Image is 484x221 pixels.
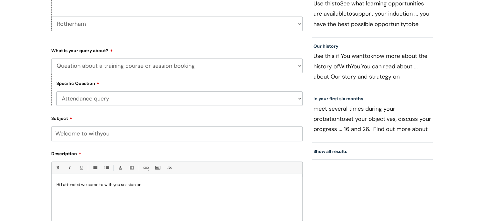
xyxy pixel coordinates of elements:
a: Underline(Ctrl-U) [77,164,85,172]
a: Font Color [116,164,124,172]
span: to [406,20,412,28]
span: WithYou. [339,63,361,70]
a: Our history [313,43,338,49]
p: Use this if You want know more about the history of You can read about ... about Our story and st... [313,51,432,81]
span: to [365,52,370,60]
label: What is your query about? [51,46,303,53]
a: In your first six months [313,96,363,101]
span: to [347,10,352,17]
a: 1. Ordered List (Ctrl-Shift-8) [102,164,110,172]
p: meet several times during your probation set your objectives, discuss your progress ... 16 and 26... [313,104,432,134]
a: • Unordered List (Ctrl-Shift-7) [91,164,99,172]
a: Back Color [128,164,136,172]
a: Bold (Ctrl-B) [53,164,61,172]
label: Description [51,149,303,156]
p: Hi I attended welcome to with you session on [56,182,298,188]
label: Subject [51,114,303,121]
a: Link [142,164,150,172]
span: to [340,115,345,123]
a: Insert Image... [153,164,161,172]
a: Remove formatting (Ctrl-\) [165,164,173,172]
label: Specific Question [56,80,100,86]
a: Italic (Ctrl-I) [65,164,73,172]
a: Show all results [313,148,347,154]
